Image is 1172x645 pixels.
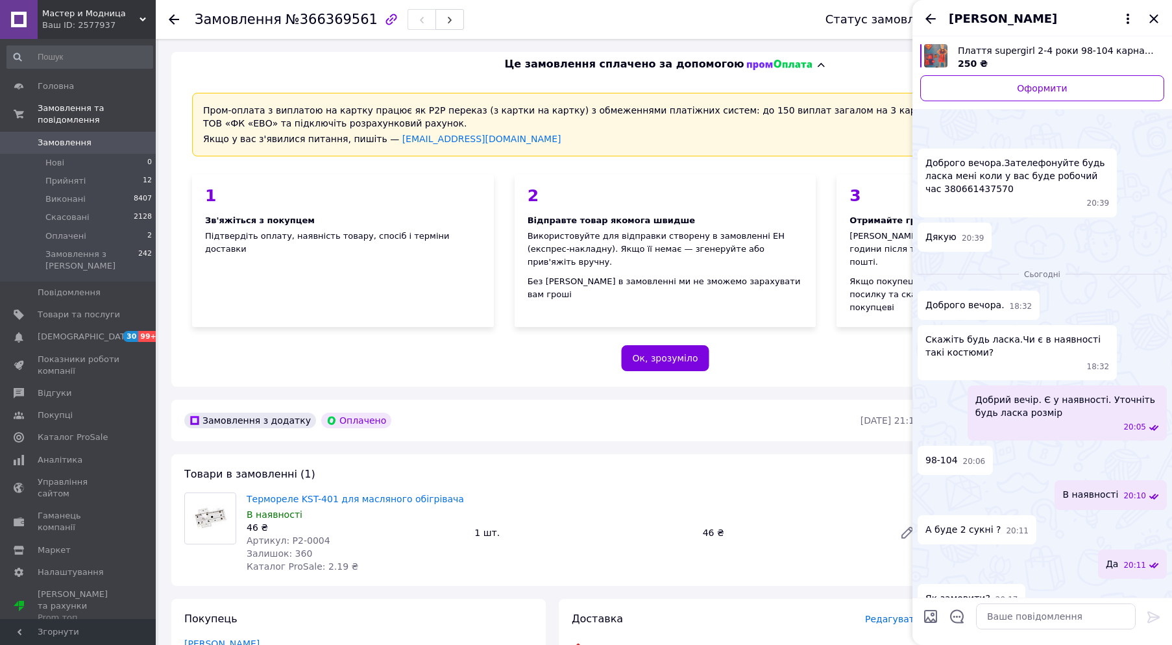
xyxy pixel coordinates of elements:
[247,561,358,572] span: Каталог ProSale: 2.19 ₴
[321,413,391,428] div: Оплачено
[949,10,1057,27] span: [PERSON_NAME]
[45,157,64,169] span: Нові
[528,275,803,301] div: Без [PERSON_NAME] в замовленні ми не зможемо зарахувати вам гроші
[205,215,315,225] span: Зв'яжіться з покупцем
[138,331,160,342] span: 99+
[698,524,889,542] div: 46 ₴
[38,331,134,343] span: [DEMOGRAPHIC_DATA]
[247,521,464,534] div: 46 ₴
[1123,560,1146,571] span: 20:11 12.10.2025
[42,8,140,19] span: Мастер и Модница
[925,230,957,244] span: Дякую
[925,333,1109,359] span: Скажіть будь ласка.Чи є в наявності такі костюми?
[572,613,623,625] span: Доставка
[1087,361,1110,372] span: 18:32 12.10.2025
[134,193,152,205] span: 8407
[995,594,1018,605] span: 20:17 12.10.2025
[918,267,1167,280] div: 12.10.2025
[147,230,152,242] span: 2
[38,432,108,443] span: Каталог ProSale
[38,454,82,466] span: Аналітика
[247,535,330,546] span: Артикул: P2-0004
[192,93,1138,156] div: Пром-оплата з виплатою на картку працює як P2P переказ (з картки на картку) з обмеженнями платіжн...
[42,19,156,31] div: Ваш ID: 2577937
[925,156,1109,195] span: Доброго вечора.Зателефонуйте будь ласка мені коли у вас буде робочий час 380661437570
[975,393,1159,419] span: Добрий вечір. Є у наявності. Уточніть будь ласка розмір
[38,103,156,126] span: Замовлення та повідомлення
[963,456,986,467] span: 20:06 12.10.2025
[402,134,561,144] a: [EMAIL_ADDRESS][DOMAIN_NAME]
[1123,422,1146,433] span: 20:05 12.10.2025
[45,230,86,242] span: Оплачені
[147,157,152,169] span: 0
[38,612,120,624] div: Prom топ
[134,212,152,223] span: 2128
[1106,557,1119,571] span: Да
[205,188,481,204] div: 1
[169,13,179,26] div: Повернутися назад
[203,132,1127,145] div: Якщо у вас з'явилися питання, пишіть —
[286,12,378,27] span: №366369561
[622,345,709,371] button: Ок, зрозуміло
[1019,269,1066,280] span: Сьогодні
[504,57,744,72] span: Це замовлення сплачено за допомогою
[184,613,238,625] span: Покупець
[184,468,315,480] span: Товари в замовленні (1)
[825,13,945,26] div: Статус замовлення
[1062,488,1118,502] span: В наявності
[1146,11,1162,27] button: Закрити
[849,275,1125,314] div: Якщо покупець відмовиться від замовлення — відкличте посилку та скасуйте замовлення, щоб гроші по...
[38,409,73,421] span: Покупці
[925,592,990,605] span: Як замовити?
[528,230,803,269] div: Використовуйте для відправки створену в замовленні ЕН (експрес-накладну). Якщо її немає — згенеру...
[45,212,90,223] span: Скасовані
[1087,198,1110,209] span: 20:39 10.10.2025
[185,497,236,539] img: Термореле KST-401 для масляного обігрівача
[958,44,1154,57] span: Плаття supergirl 2-4 роки 98-104 карнавальний костюм супергел 98-104
[45,249,138,272] span: Замовлення з [PERSON_NAME]
[923,11,938,27] button: Назад
[247,548,312,559] span: Залишок: 360
[861,415,920,426] time: [DATE] 21:12
[184,413,316,428] div: Замовлення з додатку
[469,524,697,542] div: 1 шт.
[143,175,152,187] span: 12
[1123,491,1146,502] span: 20:10 12.10.2025
[38,387,71,399] span: Відгуки
[38,510,120,533] span: Гаманець компанії
[528,215,695,225] span: Відправте товар якомога швидше
[924,44,947,67] img: 3511260147_w80_h80_platya-supergirl-2-4.jpg
[38,80,74,92] span: Головна
[45,193,86,205] span: Виконані
[38,566,104,578] span: Налаштування
[123,331,138,342] span: 30
[38,309,120,321] span: Товари та послуги
[45,175,86,187] span: Прийняті
[38,544,71,556] span: Маркет
[247,494,464,504] a: Термореле KST-401 для масляного обігрівача
[38,137,92,149] span: Замовлення
[920,44,1164,70] a: Переглянути товар
[192,175,494,327] div: Підтвердіть оплату, наявність товару, спосіб і терміни доставки
[195,12,282,27] span: Замовлення
[894,520,920,546] a: Редагувати
[949,608,966,625] button: Відкрити шаблони відповідей
[925,523,1001,537] span: А буде 2 сукні ?
[925,298,1005,312] span: Доброго вечора.
[38,354,120,377] span: Показники роботи компанії
[962,233,984,244] span: 20:39 10.10.2025
[920,75,1164,101] a: Оформити
[949,10,1136,27] button: [PERSON_NAME]
[958,58,988,69] span: 250 ₴
[849,215,934,225] span: Отримайте гроші
[6,45,153,69] input: Пошук
[849,188,1125,204] div: 3
[849,230,1125,269] div: [PERSON_NAME] будуть переведені на ваш рахунок за 24 години після того, як покупець забере своє з...
[1010,301,1032,312] span: 18:32 12.10.2025
[1006,526,1029,537] span: 20:11 12.10.2025
[925,454,958,467] span: 98-104
[247,509,302,520] span: В наявності
[138,249,152,272] span: 242
[528,188,803,204] div: 2
[865,614,920,624] span: Редагувати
